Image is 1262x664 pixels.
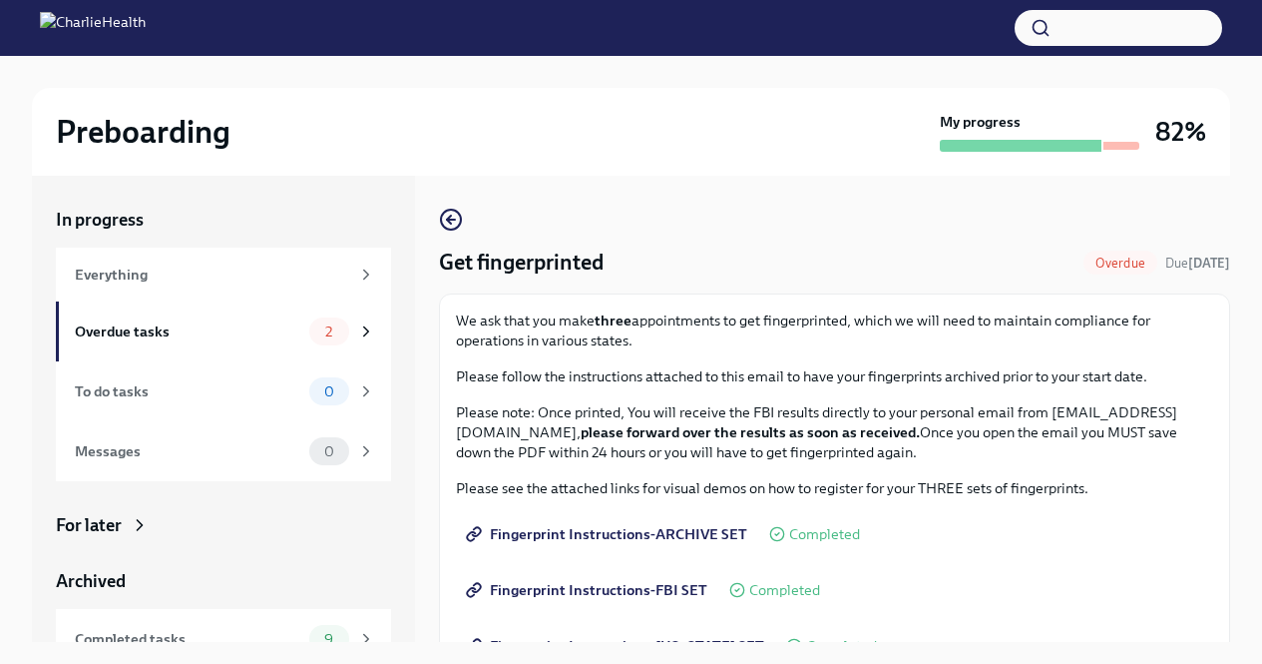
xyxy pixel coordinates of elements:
[56,112,230,152] h2: Preboarding
[470,636,764,656] span: Fingerprint Instructions-[US_STATE] SET
[75,321,301,342] div: Overdue tasks
[749,583,820,598] span: Completed
[312,632,345,647] span: 9
[456,402,1213,462] p: Please note: Once printed, You will receive the FBI results directly to your personal email from ...
[456,311,1213,350] p: We ask that you make appointments to get fingerprinted, which we will need to maintain compliance...
[1188,256,1230,271] strong: [DATE]
[56,208,391,232] a: In progress
[56,248,391,302] a: Everything
[56,421,391,481] a: Messages0
[789,527,860,542] span: Completed
[75,440,301,462] div: Messages
[56,513,122,537] div: For later
[456,366,1213,386] p: Please follow the instructions attached to this email to have your fingerprints archived prior to...
[75,628,301,650] div: Completed tasks
[456,570,721,610] a: Fingerprint Instructions-FBI SET
[456,478,1213,498] p: Please see the attached links for visual demos on how to register for your THREE sets of fingerpr...
[312,444,346,459] span: 0
[56,361,391,421] a: To do tasks0
[312,384,346,399] span: 0
[75,380,301,402] div: To do tasks
[806,639,877,654] span: Completed
[470,580,707,600] span: Fingerprint Instructions-FBI SET
[1165,254,1230,273] span: August 13th, 2025 09:00
[56,302,391,361] a: Overdue tasks2
[595,312,631,330] strong: three
[56,513,391,537] a: For later
[439,248,604,278] h4: Get fingerprinted
[313,325,344,339] span: 2
[470,524,747,544] span: Fingerprint Instructions-ARCHIVE SET
[75,264,349,286] div: Everything
[1083,256,1157,271] span: Overdue
[456,514,761,554] a: Fingerprint Instructions-ARCHIVE SET
[581,423,920,441] strong: please forward over the results as soon as received.
[56,569,391,593] a: Archived
[40,12,146,44] img: CharlieHealth
[1155,114,1206,150] h3: 82%
[1165,256,1230,271] span: Due
[940,112,1021,132] strong: My progress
